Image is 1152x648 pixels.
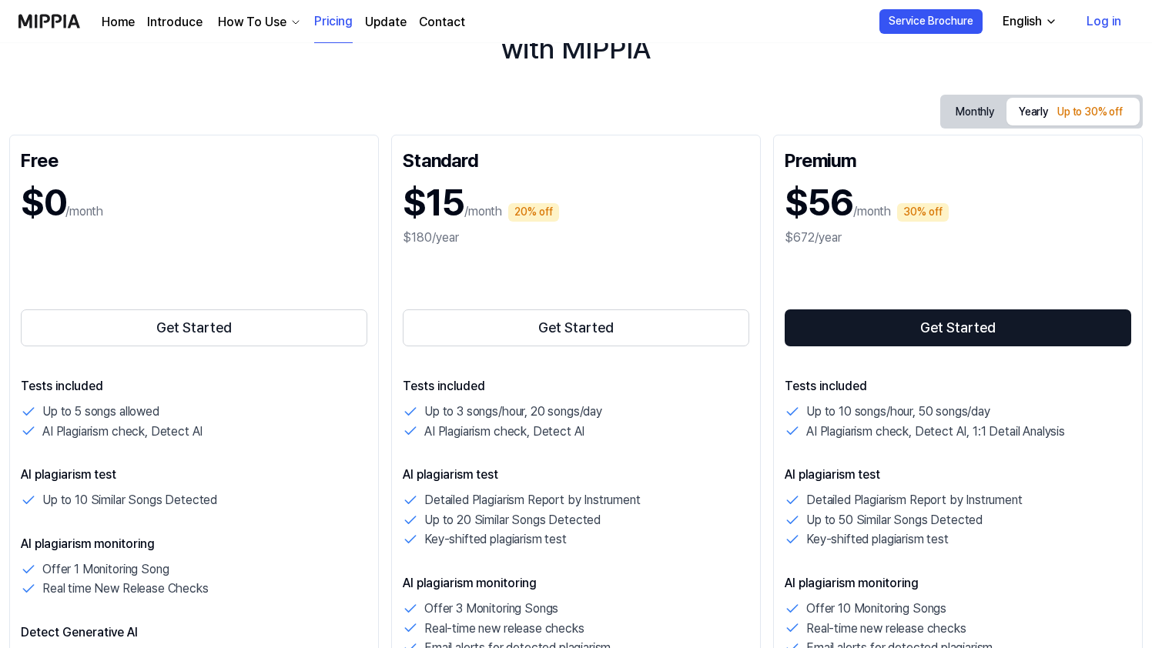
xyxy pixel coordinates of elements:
[403,146,749,171] div: Standard
[21,177,65,229] h1: $0
[424,510,601,530] p: Up to 20 Similar Songs Detected
[943,100,1006,124] button: Monthly
[65,202,103,221] p: /month
[508,203,559,222] div: 20% off
[42,490,217,510] p: Up to 10 Similar Songs Detected
[21,377,367,396] p: Tests included
[403,466,749,484] p: AI plagiarism test
[419,13,465,32] a: Contact
[147,13,203,32] a: Introduce
[785,177,853,229] h1: $56
[314,1,353,43] a: Pricing
[215,13,302,32] button: How To Use
[403,229,749,247] div: $180/year
[1053,103,1127,122] div: Up to 30% off
[21,466,367,484] p: AI plagiarism test
[424,599,558,619] p: Offer 3 Monitoring Songs
[806,599,946,619] p: Offer 10 Monitoring Songs
[403,377,749,396] p: Tests included
[785,229,1131,247] div: $672/year
[21,623,367,642] p: Detect Generative AI
[806,490,1023,510] p: Detailed Plagiarism Report by Instrument
[806,510,983,530] p: Up to 50 Similar Songs Detected
[403,309,749,346] button: Get Started
[403,177,464,229] h1: $15
[42,579,209,599] p: Real time New Release Checks
[424,529,567,549] p: Key-shifted plagiarism test
[785,377,1131,396] p: Tests included
[424,402,602,422] p: Up to 3 songs/hour, 20 songs/day
[785,306,1131,349] a: Get Started
[215,13,290,32] div: How To Use
[1006,98,1140,125] button: Yearly
[424,422,584,442] p: AI Plagiarism check, Detect AI
[403,306,749,349] a: Get Started
[102,13,135,32] a: Home
[21,535,367,553] p: AI plagiarism monitoring
[21,309,367,346] button: Get Started
[785,574,1131,593] p: AI plagiarism monitoring
[806,422,1065,442] p: AI Plagiarism check, Detect AI, 1:1 Detail Analysis
[424,619,584,639] p: Real-time new release checks
[785,309,1131,346] button: Get Started
[879,9,983,34] button: Service Brochure
[897,203,949,222] div: 30% off
[785,146,1131,171] div: Premium
[424,490,641,510] p: Detailed Plagiarism Report by Instrument
[806,529,949,549] p: Key-shifted plagiarism test
[42,559,169,580] p: Offer 1 Monitoring Song
[42,422,203,442] p: AI Plagiarism check, Detect AI
[1000,12,1045,31] div: English
[990,6,1067,37] button: English
[806,402,990,422] p: Up to 10 songs/hour, 50 songs/day
[42,402,159,422] p: Up to 5 songs allowed
[21,306,367,349] a: Get Started
[21,146,367,171] div: Free
[365,13,407,32] a: Update
[853,202,891,221] p: /month
[806,619,966,639] p: Real-time new release checks
[464,202,502,221] p: /month
[785,466,1131,484] p: AI plagiarism test
[403,574,749,593] p: AI plagiarism monitoring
